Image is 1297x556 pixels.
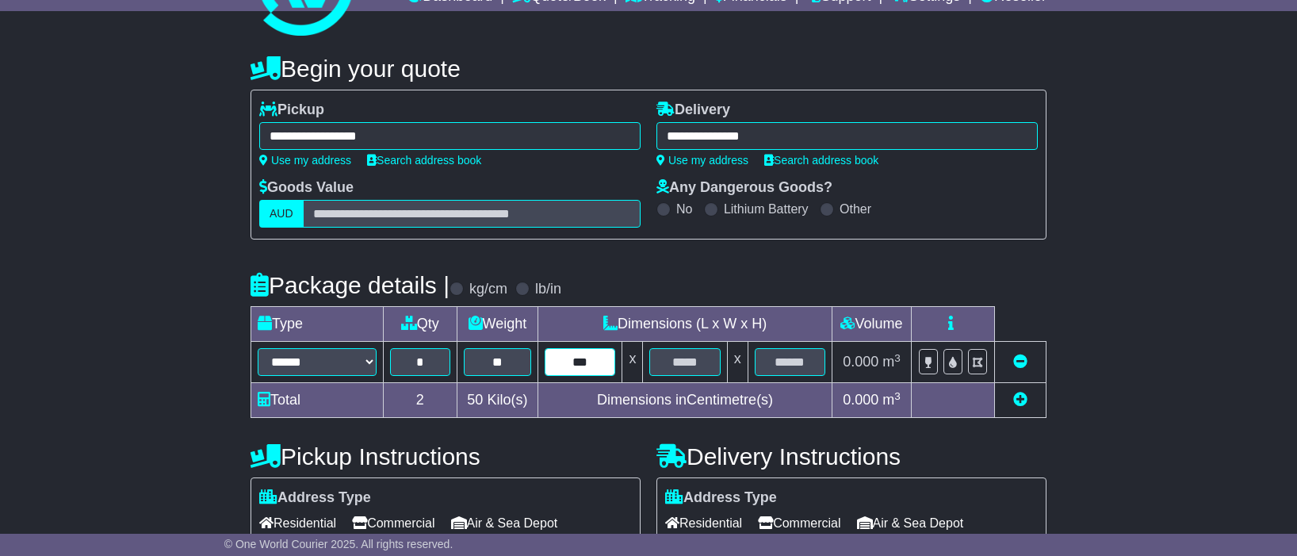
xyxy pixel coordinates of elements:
[665,489,777,507] label: Address Type
[538,383,832,418] td: Dimensions in Centimetre(s)
[457,383,538,418] td: Kilo(s)
[457,307,538,342] td: Weight
[451,511,558,535] span: Air & Sea Depot
[894,390,901,402] sup: 3
[384,383,457,418] td: 2
[665,511,742,535] span: Residential
[1013,392,1027,408] a: Add new item
[758,511,840,535] span: Commercial
[1013,354,1027,370] a: Remove this item
[259,200,304,228] label: AUD
[384,307,457,342] td: Qty
[259,511,336,535] span: Residential
[259,154,351,167] a: Use my address
[764,154,878,167] a: Search address book
[251,383,384,418] td: Total
[882,392,901,408] span: m
[843,392,878,408] span: 0.000
[251,443,641,470] h4: Pickup Instructions
[251,307,384,342] td: Type
[857,511,964,535] span: Air & Sea Depot
[469,281,507,298] label: kg/cm
[259,102,324,119] label: Pickup
[656,179,832,197] label: Any Dangerous Goods?
[882,354,901,370] span: m
[224,538,453,550] span: © One World Courier 2025. All rights reserved.
[538,307,832,342] td: Dimensions (L x W x H)
[656,443,1046,470] h4: Delivery Instructions
[656,102,730,119] label: Delivery
[894,352,901,364] sup: 3
[656,154,748,167] a: Use my address
[622,342,643,383] td: x
[832,307,911,342] td: Volume
[467,392,483,408] span: 50
[535,281,561,298] label: lb/in
[727,342,748,383] td: x
[352,511,434,535] span: Commercial
[367,154,481,167] a: Search address book
[259,179,354,197] label: Goods Value
[843,354,878,370] span: 0.000
[676,201,692,217] label: No
[251,272,450,298] h4: Package details |
[724,201,809,217] label: Lithium Battery
[251,56,1046,82] h4: Begin your quote
[840,201,871,217] label: Other
[259,489,371,507] label: Address Type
